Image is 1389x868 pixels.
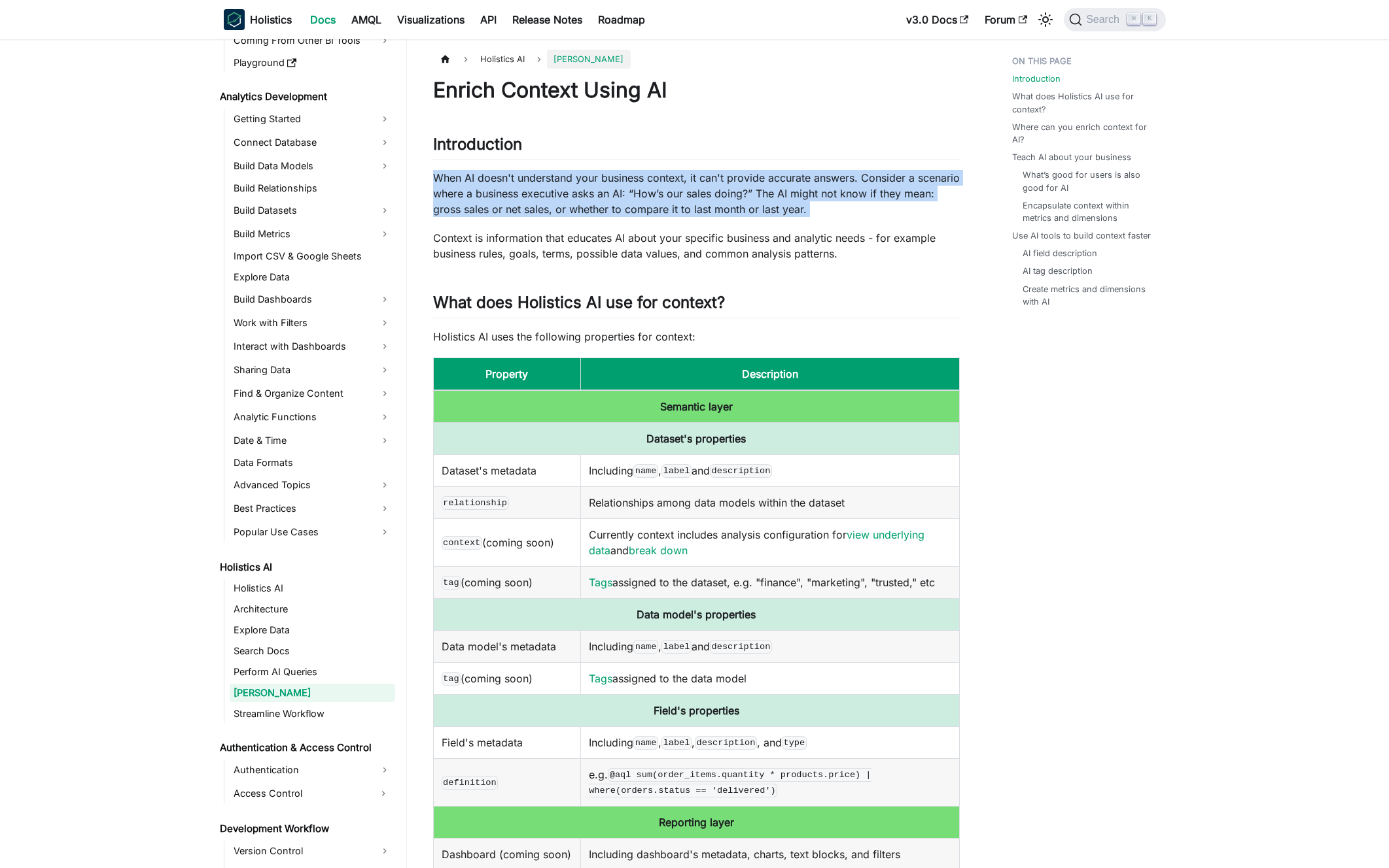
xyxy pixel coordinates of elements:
[581,630,959,662] td: Including , and
[230,663,395,681] a: Perform AI Queries
[230,312,395,333] a: Work with Filters
[633,464,658,477] code: name
[433,170,960,217] p: When AI doesn't understand your business context, it can't provide accurate answers. Consider a s...
[661,464,692,477] code: label
[661,736,692,749] code: label
[230,579,395,597] a: Holistics AI
[581,758,959,806] td: e.g.
[442,496,509,509] code: relationship
[216,739,395,757] a: Authentication & Access Control
[230,289,395,310] a: Build Dashboards
[472,9,504,30] a: API
[581,566,959,598] td: assigned to the dataset, e.g. "finance", "marketing", "trusted," etc
[782,736,807,749] code: type
[442,576,461,589] code: tag
[230,54,395,72] a: Playground
[224,9,292,30] a: HolisticsHolistics
[433,135,960,159] h2: Introduction
[230,359,395,380] a: Sharing Data
[1023,283,1153,308] a: Create metrics and dimensions with AI
[710,640,772,653] code: description
[230,475,395,495] a: Advanced Topics
[230,200,395,221] a: Build Datasets
[1064,8,1165,31] button: Search (Command+K)
[654,704,739,717] b: Field's properties
[230,268,395,286] a: Explore Data
[230,407,395,427] a: Analytic Functions
[1012,121,1158,146] a: Where can you enrich context for AI?
[433,662,581,694] td: (coming soon)
[1035,9,1056,30] button: Switch between dark and light mode (currently light mode)
[230,841,395,861] a: Version Control
[1012,90,1158,115] a: What does Holistics AI use for context?
[581,454,959,486] td: Including , and
[230,336,395,357] a: Interact with Dashboards
[230,498,395,519] a: Best Practices
[230,783,372,804] a: Access Control
[433,358,581,390] th: Property
[581,358,959,390] th: Description
[581,726,959,758] td: Including , , , and
[659,816,734,829] b: Reporting layer
[224,9,245,30] img: Holistics
[1023,265,1093,277] a: AI tag description
[589,576,612,589] a: Tags
[1127,13,1140,25] kbd: ⌘
[433,50,960,69] nav: Breadcrumbs
[504,9,590,30] a: Release Notes
[372,783,395,804] button: Expand sidebar category 'Access Control'
[977,9,1035,30] a: Forum
[230,247,395,265] a: Import CSV & Google Sheets
[230,383,395,404] a: Find & Organize Content
[230,621,395,639] a: Explore Data
[230,156,395,176] a: Build Data Models
[581,486,959,518] td: Relationships among data models within the dataset
[547,50,630,69] span: [PERSON_NAME]
[442,672,461,685] code: tag
[433,454,581,486] td: Dataset's metadata
[230,759,395,780] a: Authentication
[433,329,960,344] p: Holistics AI uses the following properties for context:
[230,430,395,451] a: Date & Time
[433,518,581,566] td: (coming soon)
[581,518,959,566] td: Currently context includes analysis configuration for and
[633,640,658,653] code: name
[230,108,395,129] a: Getting Started
[1082,14,1127,25] span: Search
[230,179,395,197] a: Build Relationships
[230,132,395,153] a: Connect Database
[230,642,395,660] a: Search Docs
[474,50,531,69] span: Holistics AI
[1023,247,1097,259] a: AI field description
[442,776,499,789] code: definition
[646,432,746,445] b: Dataset's properties
[629,544,688,557] a: break down
[898,9,977,30] a: v3.0 Docs
[433,726,581,758] td: Field's metadata
[211,39,407,868] nav: Docs sidebar
[343,9,389,30] a: AMQL
[637,608,756,621] b: Data model's properties
[216,820,395,838] a: Development Workflow
[633,736,658,749] code: name
[1012,73,1061,85] a: Introduction
[695,736,757,749] code: description
[230,224,395,244] a: Build Metrics
[661,640,692,653] code: label
[1023,199,1153,224] a: Encapsulate context within metrics and dimensions
[216,88,395,106] a: Analytics Development
[581,662,959,694] td: assigned to the data model
[589,768,871,797] code: @aql sum(order_items.quantity * products.price) | where(orders.status == 'delivered')
[302,9,343,30] a: Docs
[1012,151,1131,163] a: Teach AI about your business
[1023,169,1153,193] a: What’s good for users is also good for AI
[433,230,960,261] p: Context is information that educates AI about your specific business and analytic needs - for exa...
[710,464,772,477] code: description
[389,9,472,30] a: Visualizations
[230,522,395,542] a: Popular Use Cases
[433,630,581,662] td: Data model's metadata
[433,293,960,318] h2: What does Holistics AI use for context?
[230,600,395,618] a: Architecture
[660,400,733,413] b: Semantic layer
[442,536,482,549] code: context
